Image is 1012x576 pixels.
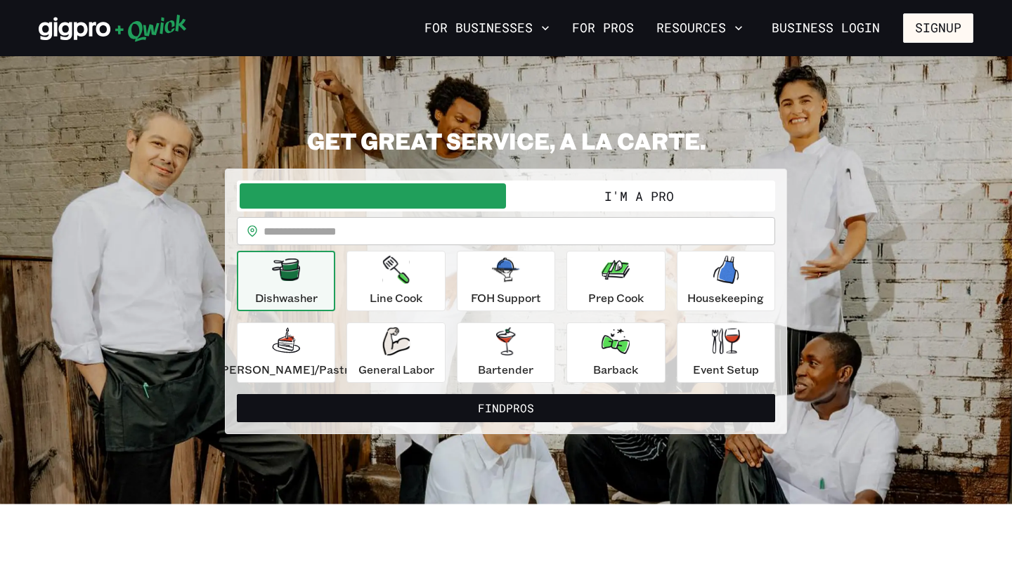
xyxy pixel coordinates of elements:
[651,16,748,40] button: Resources
[593,361,638,378] p: Barback
[358,361,434,378] p: General Labor
[255,289,318,306] p: Dishwasher
[903,13,973,43] button: Signup
[687,289,764,306] p: Housekeeping
[566,322,665,383] button: Barback
[677,251,775,311] button: Housekeeping
[457,322,555,383] button: Bartender
[677,322,775,383] button: Event Setup
[471,289,541,306] p: FOH Support
[457,251,555,311] button: FOH Support
[346,322,445,383] button: General Labor
[588,289,644,306] p: Prep Cook
[693,361,759,378] p: Event Setup
[478,361,533,378] p: Bartender
[217,361,355,378] p: [PERSON_NAME]/Pastry
[506,183,772,209] button: I'm a Pro
[370,289,422,306] p: Line Cook
[566,16,640,40] a: For Pros
[419,16,555,40] button: For Businesses
[346,251,445,311] button: Line Cook
[566,251,665,311] button: Prep Cook
[237,251,335,311] button: Dishwasher
[237,322,335,383] button: [PERSON_NAME]/Pastry
[240,183,506,209] button: I'm a Business
[225,126,787,155] h2: GET GREAT SERVICE, A LA CARTE.
[760,13,892,43] a: Business Login
[237,394,775,422] button: FindPros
